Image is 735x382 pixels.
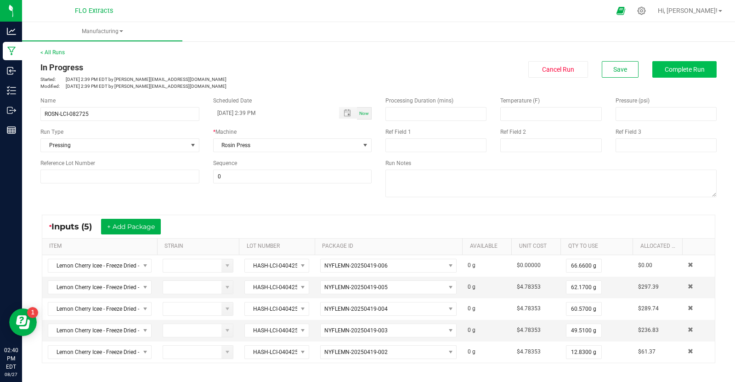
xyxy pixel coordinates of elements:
inline-svg: Outbound [7,106,16,115]
span: HASH-LCI-040425 [245,346,297,359]
span: Temperature (F) [500,97,540,104]
span: $61.37 [638,348,656,355]
span: Sequence [213,160,237,166]
span: Complete Run [665,66,705,73]
span: Modified: [40,83,66,90]
span: Open Ecommerce Menu [611,2,631,20]
span: Lemon Cherry Icee - Freeze Dried - 45u [48,259,140,272]
span: 0 [468,305,471,312]
span: NYFLEMN-20250419-003 [324,327,388,334]
span: $297.39 [638,284,659,290]
inline-svg: Inbound [7,66,16,75]
a: ITEMSortable [49,243,153,250]
span: HASH-LCI-040425 [245,281,297,294]
a: PACKAGE IDSortable [322,243,459,250]
span: Ref Field 2 [500,129,526,135]
span: Name [40,97,56,104]
span: g [472,305,475,312]
span: 0 [468,348,471,355]
span: $0.00000 [517,262,541,268]
span: NO DATA FOUND [48,302,152,316]
span: Lemon Cherry Icee - Freeze Dried - 120u [48,324,140,337]
span: Scheduled Date [213,97,252,104]
span: Pressure (psi) [616,97,650,104]
span: HASH-LCI-040425 [245,302,297,315]
span: Ref Field 1 [385,129,411,135]
span: Pressing [41,139,187,152]
span: Lemon Cherry Icee - Freeze Dried - 90u [48,302,140,315]
inline-svg: Inventory [7,86,16,95]
span: NYFLEMN-20250419-005 [324,284,388,291]
span: Lemon Cherry Icee - Freeze Dried - 160u [48,346,140,359]
span: Save [613,66,627,73]
span: $4.78353 [517,305,541,312]
a: Manufacturing [22,22,182,41]
div: In Progress [40,61,372,74]
span: Cancel Run [542,66,574,73]
span: Hi, [PERSON_NAME]! [658,7,718,14]
p: [DATE] 2:39 PM EDT by [PERSON_NAME][EMAIL_ADDRESS][DOMAIN_NAME] [40,76,372,83]
span: NO DATA FOUND [320,259,457,273]
button: Cancel Run [528,61,588,78]
a: AVAILABLESortable [470,243,509,250]
button: + Add Package [101,219,161,234]
span: Inputs (5) [51,222,101,232]
span: HASH-LCI-040425 [245,259,297,272]
span: FLO Extracts [75,7,113,15]
iframe: Resource center [9,308,37,336]
span: 0 [468,284,471,290]
span: Started: [40,76,66,83]
a: < All Runs [40,49,65,56]
a: Allocated CostSortable [640,243,679,250]
inline-svg: Analytics [7,27,16,36]
span: Rosin Press [214,139,360,152]
span: NYFLEMN-20250419-002 [324,349,388,355]
span: $289.74 [638,305,659,312]
span: NYFLEMN-20250419-006 [324,262,388,269]
p: 02:40 PM EDT [4,346,18,371]
span: 0 [468,262,471,268]
span: NO DATA FOUND [320,280,457,294]
span: NO DATA FOUND [48,280,152,294]
span: 0 [468,327,471,333]
inline-svg: Manufacturing [7,46,16,56]
span: NO DATA FOUND [320,302,457,316]
span: g [472,348,475,355]
span: $0.00 [638,262,652,268]
span: Now [359,111,369,116]
span: Manufacturing [22,28,182,35]
input: Scheduled Datetime [213,107,330,119]
p: 08/27 [4,371,18,378]
span: $236.83 [638,327,659,333]
span: NYFLEMN-20250419-004 [324,306,388,312]
span: NO DATA FOUND [48,324,152,337]
span: Toggle popup [339,107,357,119]
inline-svg: Reports [7,125,16,135]
span: Machine [215,129,237,135]
span: $4.78353 [517,348,541,355]
span: Reference Lot Number [40,160,95,166]
a: QTY TO USESortable [568,243,630,250]
span: HASH-LCI-040425 [245,324,297,337]
iframe: Resource center unread badge [27,307,38,318]
button: Complete Run [652,61,717,78]
span: Run Notes [385,160,411,166]
span: Processing Duration (mins) [385,97,453,104]
span: Ref Field 3 [616,129,641,135]
a: STRAINSortable [164,243,236,250]
span: $4.78353 [517,284,541,290]
span: NO DATA FOUND [48,345,152,359]
span: g [472,327,475,333]
span: g [472,284,475,290]
div: Manage settings [636,6,647,15]
a: LOT NUMBERSortable [247,243,311,250]
span: NO DATA FOUND [320,345,457,359]
span: $4.78353 [517,327,541,333]
span: Run Type [40,128,63,136]
span: NO DATA FOUND [320,324,457,337]
a: Unit CostSortable [519,243,558,250]
button: Save [602,61,639,78]
span: NO DATA FOUND [48,259,152,273]
span: Lemon Cherry Icee - Freeze Dried - 73u [48,281,140,294]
